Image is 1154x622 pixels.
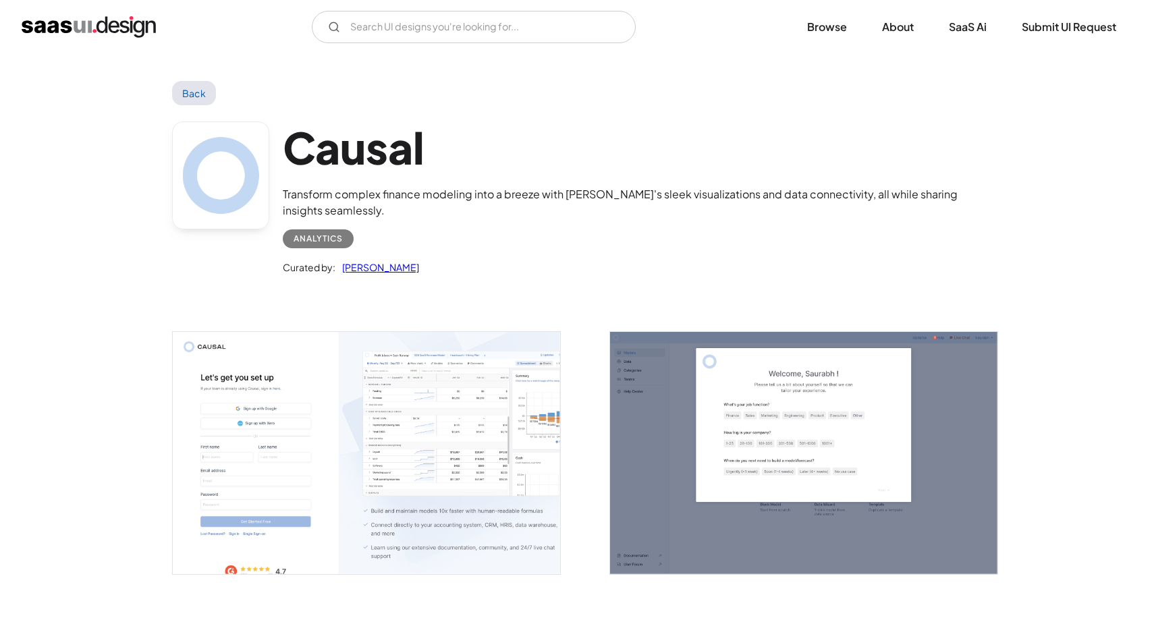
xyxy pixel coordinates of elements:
img: 64492436740e3e18ff27fda8_Causal%20Signup%20Screen.png [173,332,560,574]
img: 64492453907c69911fd908ab_Causal%20Welcome%20Screen.png [610,332,997,574]
form: Email Form [312,11,636,43]
div: Analytics [294,231,343,247]
a: open lightbox [610,332,997,574]
a: Submit UI Request [1006,12,1132,42]
a: SaaS Ai [933,12,1003,42]
a: [PERSON_NAME] [335,259,419,275]
a: Browse [791,12,863,42]
a: home [22,16,156,38]
div: Curated by: [283,259,335,275]
a: About [866,12,930,42]
a: Back [172,81,216,105]
a: open lightbox [173,332,560,574]
input: Search UI designs you're looking for... [312,11,636,43]
div: Transform complex finance modeling into a breeze with [PERSON_NAME]'s sleek visualizations and da... [283,186,982,219]
h1: Causal [283,121,982,173]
